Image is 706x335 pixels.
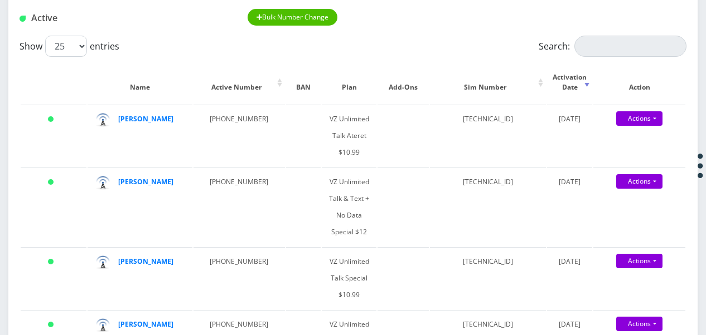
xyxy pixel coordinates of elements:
[20,16,26,22] img: Active
[616,174,663,189] a: Actions
[322,247,377,309] td: VZ Unlimited Talk Special $10.99
[378,61,429,104] th: Add-Ons
[559,177,581,186] span: [DATE]
[559,114,581,124] span: [DATE]
[286,61,321,104] th: BAN
[20,36,119,57] label: Show entries
[430,105,546,166] td: [TECHNICAL_ID]
[194,61,285,104] th: Active Number: activate to sort column ascending
[248,9,338,26] button: Bulk Number Change
[539,36,686,57] label: Search:
[20,13,231,23] h1: Active
[194,105,285,166] td: [PHONE_NUMBER]
[430,247,546,309] td: [TECHNICAL_ID]
[88,61,192,104] th: Name
[559,257,581,266] span: [DATE]
[322,105,377,166] td: VZ Unlimited Talk Ateret $10.99
[118,177,173,186] a: [PERSON_NAME]
[593,61,685,104] th: Action
[118,257,173,266] a: [PERSON_NAME]
[118,319,173,329] a: [PERSON_NAME]
[616,317,663,331] a: Actions
[45,36,87,57] select: Showentries
[616,254,663,268] a: Actions
[118,114,173,124] a: [PERSON_NAME]
[616,111,663,126] a: Actions
[547,61,593,104] th: Activation Date: activate to sort column ascending
[574,36,686,57] input: Search:
[194,167,285,246] td: [PHONE_NUMBER]
[322,61,377,104] th: Plan
[430,61,546,104] th: Sim Number: activate to sort column ascending
[559,319,581,329] span: [DATE]
[430,167,546,246] td: [TECHNICAL_ID]
[322,167,377,246] td: VZ Unlimited Talk & Text + No Data Special $12
[194,247,285,309] td: [PHONE_NUMBER]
